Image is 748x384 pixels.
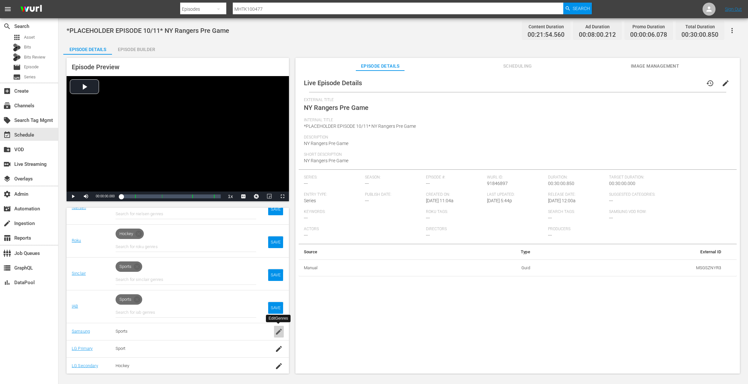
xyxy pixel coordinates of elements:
span: 00:30:00.850 [681,31,718,39]
span: 00:08:00.212 [579,31,616,39]
span: 00:00:06.078 [630,31,667,39]
span: Episode [24,64,39,70]
div: Episode Details [63,42,112,57]
span: Hockey [116,229,137,239]
a: Sinclair [72,271,86,276]
th: Source [299,244,430,260]
span: --- [548,232,552,238]
span: Bits Review [24,54,45,60]
span: Schedule [3,131,11,139]
span: Directors [426,227,545,232]
span: Image Management [630,62,679,70]
span: NY Rangers Pre Game [304,141,348,146]
button: Play [67,192,80,201]
span: Overlays [3,175,11,183]
span: --- [304,181,308,186]
div: Total Duration [681,22,718,31]
a: LG Primary [72,346,93,351]
span: Admin [3,190,11,198]
img: ans4CAIJ8jUAAAAAAAAAAAAAAAAAAAAAAAAgQb4GAAAAAAAAAAAAAAAAAAAAAAAAJMjXAAAAAAAAAAAAAAAAAAAAAAAAgAT5G... [16,2,47,17]
td: MSGSZNYR3 [535,259,726,276]
a: Roku [72,238,81,243]
span: Created On: [426,192,484,197]
span: --- [365,198,369,203]
span: Season: [365,175,423,180]
a: LG Secondary [72,363,98,368]
span: Last Updated: [487,192,545,197]
div: Ad Duration [579,22,616,31]
span: Samsung VOD Row: [609,209,667,215]
button: edit [718,75,733,91]
span: --- [548,215,552,220]
span: Asset [13,33,21,41]
span: Series [304,198,316,203]
span: [DATE] 5:44p [487,198,512,203]
span: Episode #: [426,175,484,180]
span: Sports [116,294,136,305]
span: history [706,79,714,87]
span: Episode Details [356,62,405,70]
span: Automation [3,205,11,213]
span: Channels [3,102,11,110]
span: Reports [3,234,11,242]
span: NY Rangers Pre Game [304,104,368,112]
span: Create [3,87,11,95]
td: Guid [430,259,535,276]
span: Live Streaming [3,160,11,168]
button: history [702,75,718,91]
button: SAVE [268,302,283,314]
span: --- [426,232,430,238]
span: Live Episode Details [304,79,362,87]
div: SAVE [268,236,283,248]
div: Video Player [67,76,289,201]
span: Sports [116,261,136,272]
span: Suggested Categories: [609,192,728,197]
div: Bits Review [13,53,21,61]
button: Jump To Time [250,192,263,201]
span: Search Tag Mgmt [3,116,11,124]
span: Episode [13,63,21,71]
span: --- [426,181,430,186]
span: Roku Tags: [426,209,545,215]
span: --- [609,198,613,203]
span: Series [24,74,36,80]
button: Search [563,3,592,14]
span: Series [13,73,21,81]
span: Producers [548,227,667,232]
span: --- [304,215,308,220]
button: Episode Details [63,42,112,55]
div: Content Duration [528,22,565,31]
button: SAVE [268,204,283,215]
span: External Title [304,98,728,103]
span: Job Queues [3,249,11,257]
span: *PLACEHOLDER EPISODE 10/11* NY Rangers Pre Game [304,124,416,129]
button: Episode Builder [112,42,161,55]
span: Actors [304,227,423,232]
span: Series: [304,175,362,180]
span: DataPool [3,279,11,286]
div: Bits [13,44,21,51]
span: 00:30:00.000 [609,181,635,186]
a: Nielsen [72,205,86,210]
span: Description [304,135,728,140]
span: --- [609,215,613,220]
span: Asset [24,34,35,41]
span: NY Rangers Pre Game [304,158,348,163]
a: Sign Out [725,7,742,12]
button: Picture-in-Picture [263,192,276,201]
span: Internal Title [304,118,728,123]
span: GraphQL [3,264,11,272]
button: Mute [80,192,93,201]
th: Type [430,244,535,260]
span: Search [3,22,11,30]
th: Manual [299,259,430,276]
span: --- [365,181,369,186]
a: Samsung [72,329,90,334]
span: --- [426,215,430,220]
span: Publish Date: [365,192,423,197]
span: Release Date: [548,192,606,197]
span: Duration: [548,175,606,180]
button: SAVE [268,269,283,281]
span: Keywords: [304,209,423,215]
